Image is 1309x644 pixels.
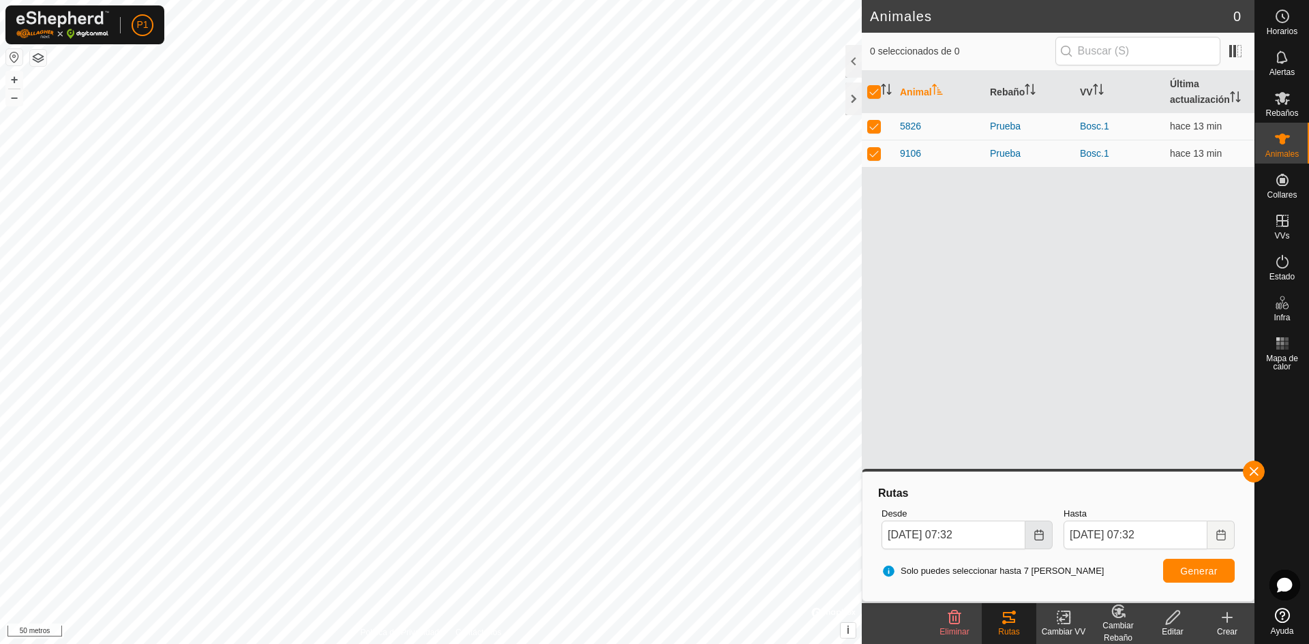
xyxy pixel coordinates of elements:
font: Generar [1180,566,1218,577]
font: 0 [1233,9,1241,24]
font: – [11,90,18,104]
font: Infra [1274,313,1290,322]
font: Ayuda [1271,626,1294,636]
font: VV [1080,87,1093,97]
button: Elija fecha [1207,521,1235,549]
input: Buscar (S) [1055,37,1220,65]
p-sorticon: Activar para ordenar [1093,86,1104,97]
font: Rutas [998,627,1019,637]
font: Rebaños [1265,108,1298,118]
font: Editar [1162,627,1183,637]
font: Prueba [990,148,1021,159]
font: Eliminar [939,627,969,637]
font: Horarios [1267,27,1297,36]
font: Prueba [990,121,1021,132]
a: Bosc.1 [1080,121,1109,132]
font: 0 seleccionados de 0 [870,46,960,57]
img: Logotipo de Gallagher [16,11,109,39]
a: Ayuda [1255,602,1309,641]
button: Restablecer mapa [6,49,22,65]
p-sorticon: Activar para ordenar [881,86,892,97]
span: 11 de agosto de 2025, 7:18 [1170,121,1222,132]
font: Cambiar VV [1042,627,1086,637]
font: Rebaño [990,87,1025,97]
font: P1 [136,19,148,30]
font: Animal [900,87,932,97]
button: i [841,623,856,638]
a: Bosc.1 [1080,148,1109,159]
font: hace 13 min [1170,148,1222,159]
font: i [847,624,849,636]
font: Política de Privacidad [361,628,439,637]
font: Mapa de calor [1266,354,1298,371]
font: VVs [1274,231,1289,241]
font: Animales [1265,149,1299,159]
a: Política de Privacidad [361,626,439,639]
font: Alertas [1269,67,1295,77]
font: + [11,72,18,87]
button: Elija fecha [1025,521,1053,549]
font: Crear [1217,627,1237,637]
font: Animales [870,9,932,24]
span: 11 de agosto de 2025, 7:18 [1170,148,1222,159]
button: Generar [1163,559,1235,583]
font: Desde [882,508,907,519]
font: Solo puedes seleccionar hasta 7 [PERSON_NAME] [901,566,1104,576]
p-sorticon: Activar para ordenar [1230,93,1241,104]
font: Collares [1267,190,1297,200]
button: Capas del Mapa [30,50,46,66]
p-sorticon: Activar para ordenar [932,86,943,97]
font: Hasta [1064,508,1087,519]
button: – [6,89,22,106]
a: Contáctanos [455,626,501,639]
p-sorticon: Activar para ordenar [1025,86,1036,97]
font: Estado [1269,272,1295,281]
button: + [6,72,22,88]
font: Rutas [878,487,908,499]
font: Cambiar Rebaño [1102,621,1133,643]
font: 5826 [900,121,921,132]
font: Última actualización [1170,78,1230,105]
font: Contáctanos [455,628,501,637]
font: 9106 [900,148,921,159]
font: hace 13 min [1170,121,1222,132]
